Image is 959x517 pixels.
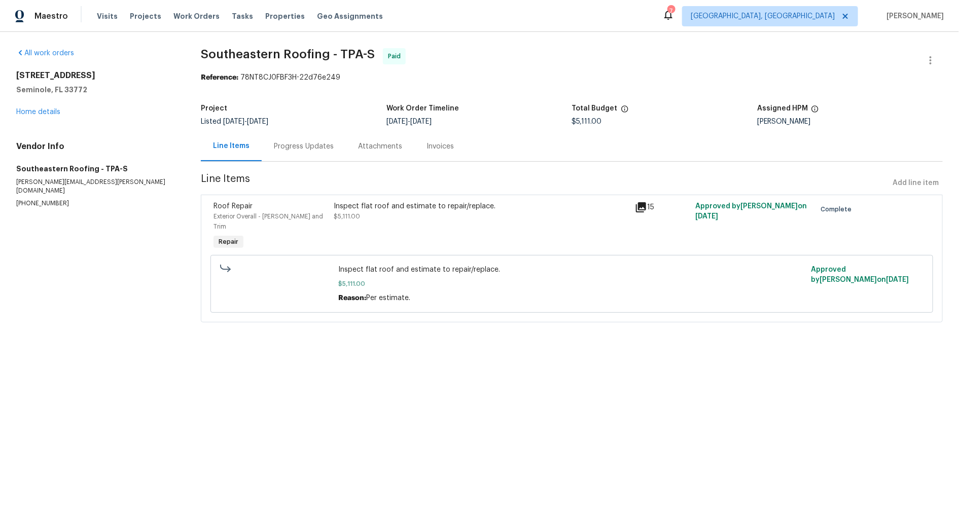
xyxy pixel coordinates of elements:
[214,213,323,230] span: Exterior Overall - [PERSON_NAME] and Trim
[338,279,805,289] span: $5,111.00
[223,118,268,125] span: -
[223,118,244,125] span: [DATE]
[334,201,629,211] div: Inspect flat roof and estimate to repair/replace.
[317,11,383,21] span: Geo Assignments
[201,118,268,125] span: Listed
[173,11,220,21] span: Work Orders
[386,118,408,125] span: [DATE]
[16,178,176,195] p: [PERSON_NAME][EMAIL_ADDRESS][PERSON_NAME][DOMAIN_NAME]
[201,174,889,193] span: Line Items
[388,51,405,61] span: Paid
[214,203,253,210] span: Roof Repair
[16,70,176,81] h2: [STREET_ADDRESS]
[338,265,805,275] span: Inspect flat roof and estimate to repair/replace.
[201,74,238,81] b: Reference:
[886,276,909,283] span: [DATE]
[215,237,242,247] span: Repair
[572,118,602,125] span: $5,111.00
[34,11,68,21] span: Maestro
[16,108,60,116] a: Home details
[757,118,943,125] div: [PERSON_NAME]
[811,105,819,118] span: The hpm assigned to this work order.
[811,266,909,283] span: Approved by [PERSON_NAME] on
[358,141,402,152] div: Attachments
[265,11,305,21] span: Properties
[410,118,432,125] span: [DATE]
[882,11,944,21] span: [PERSON_NAME]
[213,141,250,151] div: Line Items
[667,6,674,16] div: 7
[757,105,808,112] h5: Assigned HPM
[16,164,176,174] h5: Southeastern Roofing - TPA-S
[572,105,618,112] h5: Total Budget
[16,141,176,152] h4: Vendor Info
[274,141,334,152] div: Progress Updates
[366,294,410,302] span: Per estimate.
[201,72,943,83] div: 78NT8CJ0FBF3H-22d76e249
[338,294,366,302] span: Reason:
[691,11,835,21] span: [GEOGRAPHIC_DATA], [GEOGRAPHIC_DATA]
[386,118,432,125] span: -
[695,213,718,220] span: [DATE]
[635,201,689,213] div: 15
[334,213,361,219] span: $5,111.00
[16,50,74,57] a: All work orders
[427,141,454,152] div: Invoices
[821,204,856,214] span: Complete
[247,118,268,125] span: [DATE]
[16,85,176,95] h5: Seminole, FL 33772
[621,105,629,118] span: The total cost of line items that have been proposed by Opendoor. This sum includes line items th...
[16,199,176,208] p: [PHONE_NUMBER]
[232,13,253,20] span: Tasks
[130,11,161,21] span: Projects
[97,11,118,21] span: Visits
[201,48,375,60] span: Southeastern Roofing - TPA-S
[695,203,807,220] span: Approved by [PERSON_NAME] on
[201,105,227,112] h5: Project
[386,105,459,112] h5: Work Order Timeline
